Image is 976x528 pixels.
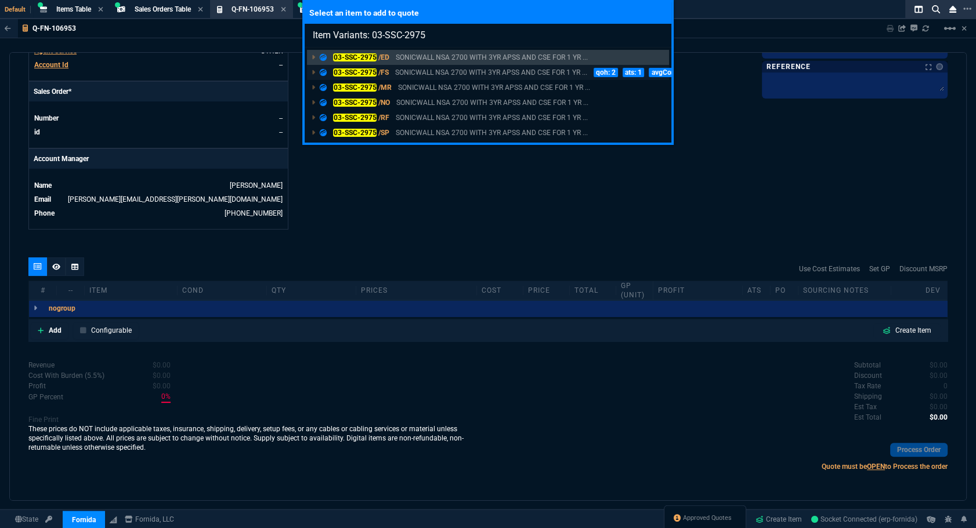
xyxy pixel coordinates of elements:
[378,129,389,137] span: /SP
[811,515,917,523] span: Socket Connected (erp-fornida)
[378,99,390,107] span: /NO
[623,68,644,77] p: ats: 1
[396,112,588,123] p: SONICWALL NSA 2700 WITH 3YR APSS AND CSE FOR 1 YR SIA BASIC 25 USER & 1 YR SPA ADV 8 USER
[649,68,708,77] p: avgCost: 4977.31
[396,52,588,63] p: SONICWALL NSA 2700 WITH 3YR APSS AND CSE FOR 1 YR SIA BASIC 25 USER & 1 YR SPA ADV 8 USER
[333,114,377,122] mark: 03-SSC-2975
[396,97,588,108] p: SONICWALL NSA 2700 WITH 3YR APSS AND CSE FOR 1 YR SIA BASIC 25 USER & 1 YR SPA ADV 8 USER
[333,68,377,77] mark: 03-SSC-2975
[305,2,671,24] p: Select an item to add to quote
[683,514,732,523] span: Approved Quotes
[121,514,178,525] a: msbcCompanyName
[395,67,587,78] p: SONICWALL NSA 2700 WITH 3YR APSS AND CSE FOR 1 YR SIA BASIC 25 USER & 1 YR SPA ADV 8 USER
[333,83,377,92] mark: 03-SSC-2975
[594,68,618,77] p: qoh: 2
[12,514,42,525] a: Global State
[398,82,590,93] p: SONICWALL NSA 2700 WITH 3YR APSS AND CSE FOR 1 YR SIA BASIC 25 USER & 1 YR SPA ADV 8 USER
[378,114,389,122] span: /RF
[751,511,807,528] a: Create Item
[333,129,377,137] mark: 03-SSC-2975
[333,53,377,61] mark: 03-SSC-2975
[42,514,56,525] a: API TOKEN
[811,514,917,525] a: LiZxSoBC80h49jrqAAIY
[305,24,671,47] input: Search...
[378,68,389,77] span: /FS
[378,83,392,92] span: /MR
[333,99,377,107] mark: 03-SSC-2975
[378,53,389,61] span: /ED
[396,128,588,138] p: SONICWALL NSA 2700 WITH 3YR APSS AND CSE FOR 1 YR SIA BASIC 25 USER & 1 YR SPA ADV 8 USER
